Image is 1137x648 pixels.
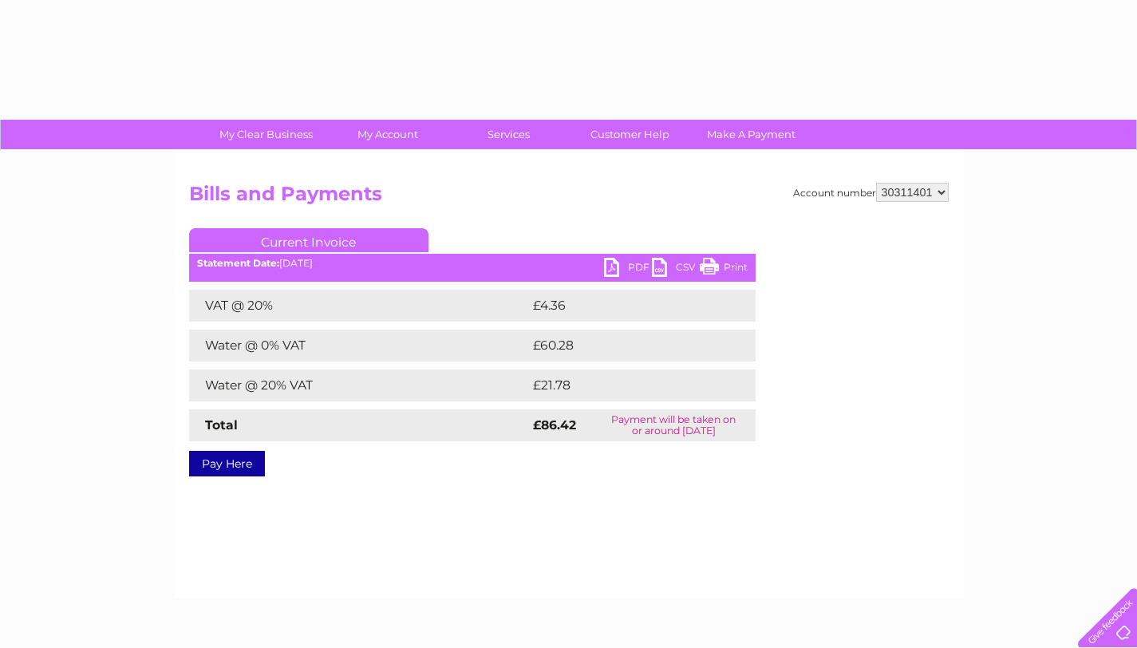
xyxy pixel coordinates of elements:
[205,417,238,433] strong: Total
[604,258,652,281] a: PDF
[200,120,332,149] a: My Clear Business
[700,258,748,281] a: Print
[189,330,529,362] td: Water @ 0% VAT
[564,120,696,149] a: Customer Help
[443,120,574,149] a: Services
[793,183,949,202] div: Account number
[189,369,529,401] td: Water @ 20% VAT
[189,183,949,213] h2: Bills and Payments
[592,409,756,441] td: Payment will be taken on or around [DATE]
[189,290,529,322] td: VAT @ 20%
[529,369,722,401] td: £21.78
[189,258,756,269] div: [DATE]
[322,120,453,149] a: My Account
[189,451,265,476] a: Pay Here
[189,228,428,252] a: Current Invoice
[652,258,700,281] a: CSV
[533,417,576,433] strong: £86.42
[685,120,817,149] a: Make A Payment
[529,290,718,322] td: £4.36
[529,330,724,362] td: £60.28
[197,257,279,269] b: Statement Date:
